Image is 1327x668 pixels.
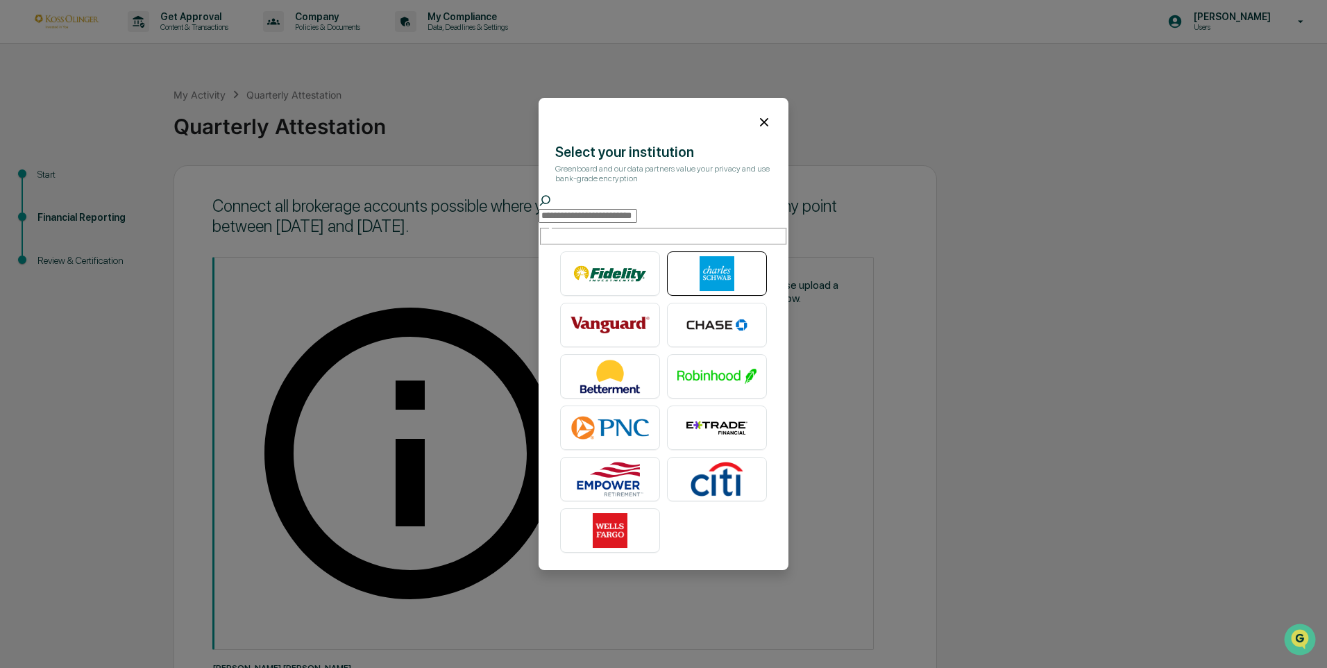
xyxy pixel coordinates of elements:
[1283,622,1320,660] iframe: Open customer support
[14,29,253,51] p: How can we help?
[570,410,650,445] img: PNC
[677,308,757,342] img: Chase
[138,235,168,246] span: Pylon
[28,201,87,215] span: Data Lookup
[555,144,772,160] div: Select your institution
[95,169,178,194] a: 🗄️Attestations
[677,462,757,496] img: Citibank
[236,110,253,127] button: Start new chat
[14,106,39,131] img: 1746055101610-c473b297-6a78-478c-a979-82029cc54cd1
[98,235,168,246] a: Powered byPylon
[47,120,176,131] div: We're available if you need us!
[677,256,757,291] img: Charles Schwab
[570,308,650,342] img: Vanguard
[14,176,25,187] div: 🖐️
[677,359,757,394] img: Robinhood
[101,176,112,187] div: 🗄️
[570,359,650,394] img: Betterment
[8,169,95,194] a: 🖐️Preclearance
[570,462,650,496] img: Empower Retirement
[555,164,772,183] div: Greenboard and our data partners value your privacy and use bank-grade encryption
[677,410,757,445] img: E*TRADE
[570,513,650,548] img: Wells Fargo
[570,256,650,291] img: Fidelity Investments
[14,203,25,214] div: 🔎
[115,175,172,189] span: Attestations
[8,196,93,221] a: 🔎Data Lookup
[47,106,228,120] div: Start new chat
[28,175,90,189] span: Preclearance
